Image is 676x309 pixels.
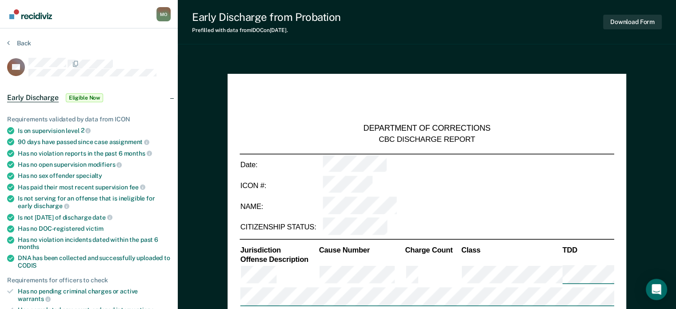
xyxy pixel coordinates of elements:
img: Recidiviz [9,9,52,19]
div: Prefilled with data from IDOC on [DATE] . [192,27,341,33]
span: Eligible Now [66,93,104,102]
span: months [124,150,152,157]
span: assignment [109,138,149,145]
button: Download Form [603,15,662,29]
div: Open Intercom Messenger [646,279,667,300]
div: Is not serving for an offense that is ineligible for early [18,195,171,210]
th: Cause Number [318,245,404,255]
div: Is not [DATE] of discharge [18,213,171,221]
span: warrants [18,295,51,302]
th: Offense Description [240,255,318,265]
td: Date: [240,154,322,175]
div: Early Discharge from Probation [192,11,341,24]
div: Has no DOC-registered [18,225,171,233]
div: Has no pending criminal charges or active [18,288,171,303]
button: Back [7,39,31,47]
span: specialty [76,172,102,179]
div: Requirements validated by data from ICON [7,116,171,123]
th: TDD [562,245,614,255]
div: Has no open supervision [18,161,171,169]
span: modifiers [88,161,122,168]
span: CODIS [18,262,36,269]
span: victim [86,225,104,232]
th: Jurisdiction [240,245,318,255]
span: Early Discharge [7,93,59,102]
div: Has paid their most recent supervision [18,183,171,191]
span: fee [129,184,145,191]
div: Is on supervision level [18,127,171,135]
div: M O [156,7,171,21]
span: discharge [34,202,69,209]
th: Charge Count [404,245,460,255]
span: 2 [81,127,91,134]
div: Has no violation reports in the past 6 [18,149,171,157]
div: Has no sex offender [18,172,171,180]
div: DEPARTMENT OF CORRECTIONS [364,124,491,134]
button: Profile dropdown button [156,7,171,21]
div: 90 days have passed since case [18,138,171,146]
td: CITIZENSHIP STATUS: [240,217,322,238]
div: Has no violation incidents dated within the past 6 [18,236,171,251]
div: DNA has been collected and successfully uploaded to [18,254,171,269]
span: date [92,214,112,221]
span: months [18,243,39,250]
div: Requirements for officers to check [7,277,171,284]
th: Class [460,245,562,255]
td: NAME: [240,196,322,217]
div: CBC DISCHARGE REPORT [379,134,475,144]
td: ICON #: [240,175,322,196]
